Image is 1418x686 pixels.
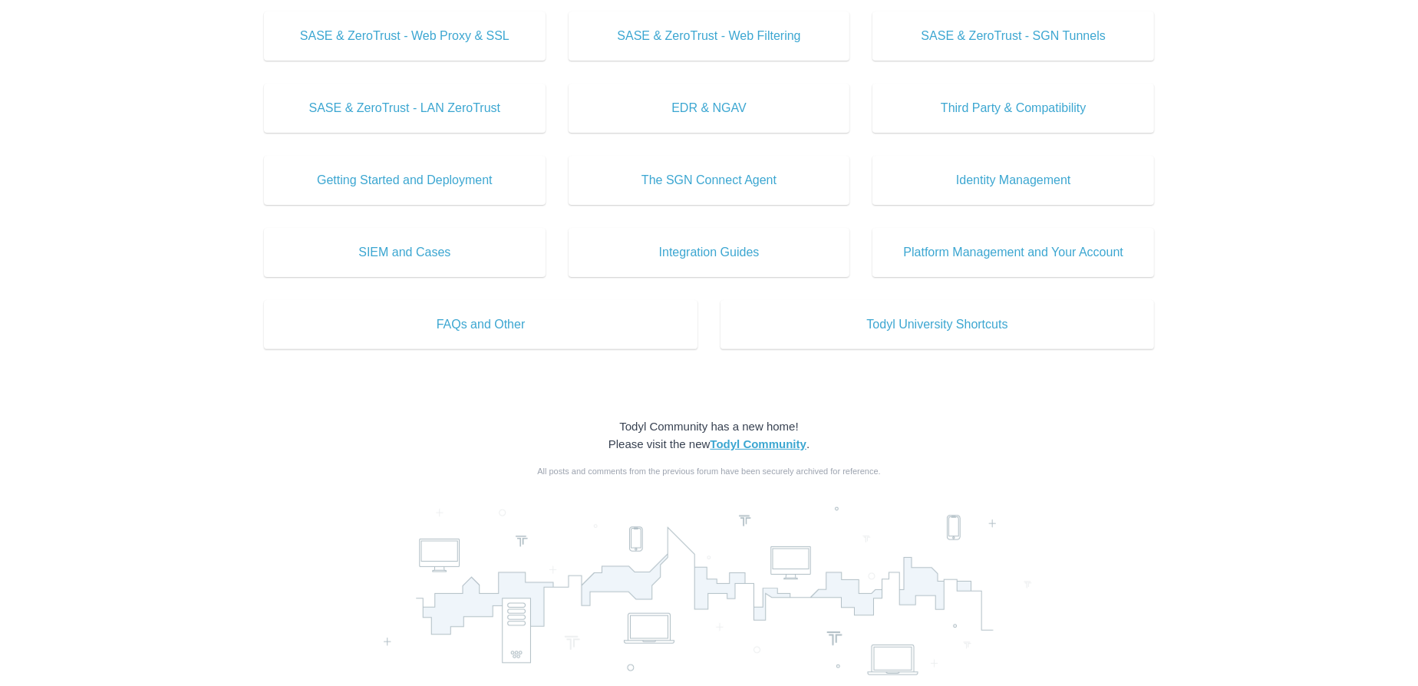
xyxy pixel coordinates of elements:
[569,84,850,133] a: EDR & NGAV
[264,228,546,277] a: SIEM and Cases
[895,171,1131,190] span: Identity Management
[264,465,1154,478] div: All posts and comments from the previous forum have been securely archived for reference.
[569,12,850,61] a: SASE & ZeroTrust - Web Filtering
[872,12,1154,61] a: SASE & ZeroTrust - SGN Tunnels
[592,27,827,45] span: SASE & ZeroTrust - Web Filtering
[287,315,674,334] span: FAQs and Other
[721,300,1154,349] a: Todyl University Shortcuts
[592,171,827,190] span: The SGN Connect Agent
[895,27,1131,45] span: SASE & ZeroTrust - SGN Tunnels
[872,84,1154,133] a: Third Party & Compatibility
[872,228,1154,277] a: Platform Management and Your Account
[287,27,523,45] span: SASE & ZeroTrust - Web Proxy & SSL
[592,99,827,117] span: EDR & NGAV
[287,171,523,190] span: Getting Started and Deployment
[264,84,546,133] a: SASE & ZeroTrust - LAN ZeroTrust
[710,437,806,450] a: Todyl Community
[895,243,1131,262] span: Platform Management and Your Account
[872,156,1154,205] a: Identity Management
[569,228,850,277] a: Integration Guides
[895,99,1131,117] span: Third Party & Compatibility
[287,99,523,117] span: SASE & ZeroTrust - LAN ZeroTrust
[569,156,850,205] a: The SGN Connect Agent
[264,156,546,205] a: Getting Started and Deployment
[287,243,523,262] span: SIEM and Cases
[744,315,1131,334] span: Todyl University Shortcuts
[264,300,697,349] a: FAQs and Other
[592,243,827,262] span: Integration Guides
[264,12,546,61] a: SASE & ZeroTrust - Web Proxy & SSL
[264,418,1154,453] div: Todyl Community has a new home! Please visit the new .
